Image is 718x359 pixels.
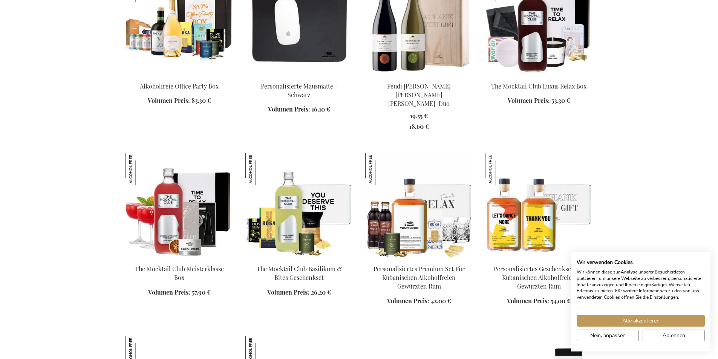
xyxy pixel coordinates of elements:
[551,96,570,104] span: 53,30 €
[148,96,211,105] a: Volumen Preis: 83,30 €
[191,96,211,104] span: 83,30 €
[365,255,473,263] a: Personalised Non-Alcoholic Cuban Spiced Rum Premium Set Personalisiertes Premium Set Für Kubanisc...
[268,105,330,114] a: Volumen Preis: 16,10 €
[485,255,593,263] a: Personalisiertes Geschenkset Für Kubanischen Alkoholfreien Gewürzten Rum Personalisiertes Geschen...
[245,255,353,263] a: The Mocktail Club Basilikum & Bites Geschenkset The Mocktail Club Basilikum & Bites Geschenkset
[135,265,224,281] a: The Mocktail Club Meisterklasse Box
[485,153,517,185] img: Personalisiertes Geschenkset Für Kubanischen Alkoholfreien Gewürzten Rum
[387,297,451,306] a: Volumen Preis: 42,00 €
[410,112,428,120] span: 19,55 €
[311,288,331,296] span: 26,20 €
[387,297,429,305] span: Volumen Preis:
[431,297,451,305] span: 42,00 €
[312,105,330,113] span: 16,10 €
[387,82,451,107] a: Feudi [PERSON_NAME] [PERSON_NAME] [PERSON_NAME]-Duo
[485,72,593,79] a: The Mocktail Club Luxury Relax Box The Mocktail Club Luxus Relax Box
[148,288,211,297] a: Volumen Preis: 57,90 €
[551,297,571,305] span: 54,00 €
[409,122,429,130] span: 18,60 €
[261,82,338,99] a: Personalisierte Mausmatte - Schwarz
[507,297,571,306] a: Volumen Preis: 54,00 €
[257,265,342,281] a: The Mocktail Club Basilikum & Bites Geschenkset
[643,330,705,341] button: Alle verweigern cookies
[245,72,353,79] a: Personalised Leather Mouse Pad - Black
[140,82,219,90] a: Alkoholfreie Office Party Box
[148,288,190,296] span: Volumen Preis:
[268,105,310,113] span: Volumen Preis:
[508,96,570,105] a: Volumen Preis: 53,30 €
[508,96,550,104] span: Volumen Preis:
[577,269,705,301] p: Wir können diese zur Analyse unserer Besucherdaten platzieren, um unsere Webseite zu verbessern, ...
[590,332,626,339] span: Nein, anpassen
[245,153,353,258] img: The Mocktail Club Basilikum & Bites Geschenkset
[126,153,233,258] img: The Mocktail Club Masterclass Box
[365,153,398,185] img: Personalisiertes Premium Set Für Kubanischen Alkoholfreien Gewürzten Rum
[192,288,211,296] span: 57,90 €
[374,265,465,290] a: Personalisiertes Premium Set Für Kubanischen Alkoholfreien Gewürzten Rum
[622,317,660,325] span: Alle akzeptieren
[267,288,309,296] span: Volumen Preis:
[577,330,639,341] button: cookie Einstellungen anpassen
[491,82,586,90] a: The Mocktail Club Luxus Relax Box
[507,297,549,305] span: Volumen Preis:
[365,153,473,258] img: Personalised Non-Alcoholic Cuban Spiced Rum Premium Set
[267,288,331,297] a: Volumen Preis: 26,20 €
[663,332,685,339] span: Ablehnen
[485,153,593,258] img: Personalisiertes Geschenkset Für Kubanischen Alkoholfreien Gewürzten Rum
[126,153,158,185] img: The Mocktail Club Meisterklasse Box
[126,72,233,79] a: Non-Alcoholic Office Party Box Alkoholfreie Office Party Box
[148,96,190,104] span: Volumen Preis:
[577,315,705,327] button: Akzeptieren Sie alle cookies
[577,259,705,266] h2: Wir verwenden Cookies
[126,255,233,263] a: The Mocktail Club Masterclass Box The Mocktail Club Meisterklasse Box
[409,122,429,131] a: 18,60 €
[365,72,473,79] a: Feudi Bordonaro Branciforti Wine Duo
[245,153,278,185] img: The Mocktail Club Basilikum & Bites Geschenkset
[494,265,584,290] a: Personalisiertes Geschenkset Für Kubanischen Alkoholfreien Gewürzten Rum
